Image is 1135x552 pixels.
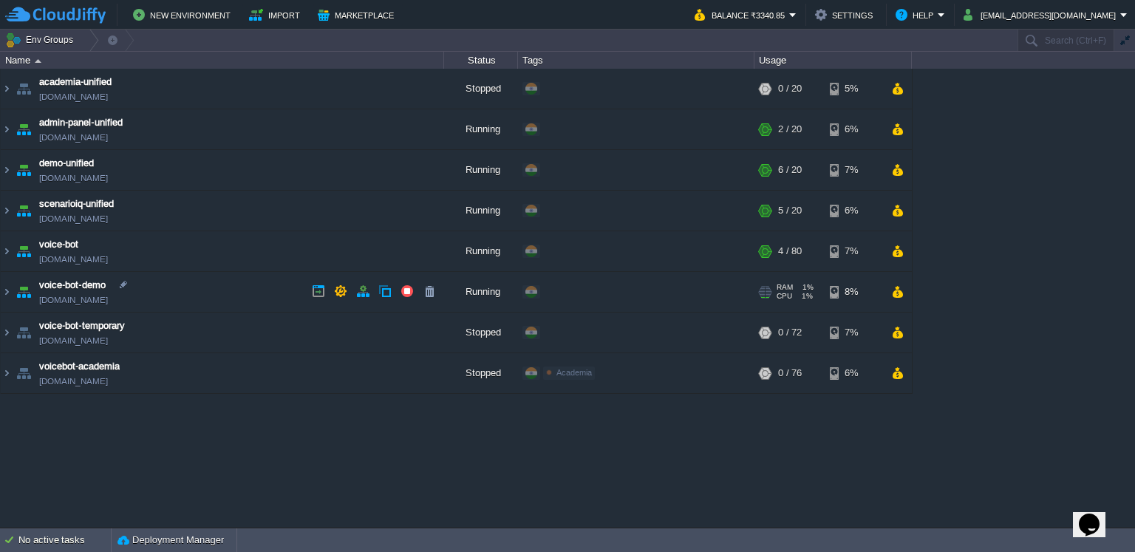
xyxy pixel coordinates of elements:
[1,150,13,190] img: AMDAwAAAACH5BAEAAAAALAAAAAABAAEAAAICRAEAOw==
[777,283,793,292] span: RAM
[444,69,518,109] div: Stopped
[39,115,123,130] a: admin-panel-unified
[519,52,754,69] div: Tags
[35,59,41,63] img: AMDAwAAAACH5BAEAAAAALAAAAAABAAEAAAICRAEAOw==
[39,156,94,171] a: demo-unified
[13,353,34,393] img: AMDAwAAAACH5BAEAAAAALAAAAAABAAEAAAICRAEAOw==
[444,231,518,271] div: Running
[964,6,1120,24] button: [EMAIL_ADDRESS][DOMAIN_NAME]
[13,272,34,312] img: AMDAwAAAACH5BAEAAAAALAAAAAABAAEAAAICRAEAOw==
[117,533,224,548] button: Deployment Manager
[815,6,877,24] button: Settings
[445,52,517,69] div: Status
[39,211,108,226] a: [DOMAIN_NAME]
[1,191,13,231] img: AMDAwAAAACH5BAEAAAAALAAAAAABAAEAAAICRAEAOw==
[444,353,518,393] div: Stopped
[39,359,120,374] a: voicebot-academia
[830,353,878,393] div: 6%
[778,150,802,190] div: 6 / 20
[755,52,911,69] div: Usage
[13,191,34,231] img: AMDAwAAAACH5BAEAAAAALAAAAAABAAEAAAICRAEAOw==
[830,313,878,352] div: 7%
[830,272,878,312] div: 8%
[39,171,108,185] a: [DOMAIN_NAME]
[778,191,802,231] div: 5 / 20
[1,52,443,69] div: Name
[39,333,108,348] a: [DOMAIN_NAME]
[39,89,108,104] a: [DOMAIN_NAME]
[39,75,112,89] a: academia-unified
[133,6,235,24] button: New Environment
[39,252,108,267] a: [DOMAIN_NAME]
[777,292,792,301] span: CPU
[799,283,814,292] span: 1%
[778,353,802,393] div: 0 / 76
[5,6,106,24] img: CloudJiffy
[1,231,13,271] img: AMDAwAAAACH5BAEAAAAALAAAAAABAAEAAAICRAEAOw==
[896,6,938,24] button: Help
[444,313,518,352] div: Stopped
[13,150,34,190] img: AMDAwAAAACH5BAEAAAAALAAAAAABAAEAAAICRAEAOw==
[830,69,878,109] div: 5%
[778,313,802,352] div: 0 / 72
[13,69,34,109] img: AMDAwAAAACH5BAEAAAAALAAAAAABAAEAAAICRAEAOw==
[39,197,114,211] a: scenarioiq-unified
[444,109,518,149] div: Running
[39,278,106,293] a: voice-bot-demo
[1,109,13,149] img: AMDAwAAAACH5BAEAAAAALAAAAAABAAEAAAICRAEAOw==
[830,231,878,271] div: 7%
[778,69,802,109] div: 0 / 20
[5,30,78,50] button: Env Groups
[39,293,108,307] a: [DOMAIN_NAME]
[798,292,813,301] span: 1%
[39,130,108,145] a: [DOMAIN_NAME]
[830,109,878,149] div: 6%
[318,6,398,24] button: Marketplace
[778,109,802,149] div: 2 / 20
[444,191,518,231] div: Running
[39,374,108,389] a: [DOMAIN_NAME]
[1,272,13,312] img: AMDAwAAAACH5BAEAAAAALAAAAAABAAEAAAICRAEAOw==
[444,272,518,312] div: Running
[13,109,34,149] img: AMDAwAAAACH5BAEAAAAALAAAAAABAAEAAAICRAEAOw==
[1,353,13,393] img: AMDAwAAAACH5BAEAAAAALAAAAAABAAEAAAICRAEAOw==
[778,231,802,271] div: 4 / 80
[249,6,304,24] button: Import
[39,237,78,252] a: voice-bot
[18,528,111,552] div: No active tasks
[444,150,518,190] div: Running
[695,6,789,24] button: Balance ₹3340.85
[556,368,592,377] span: Academia
[830,191,878,231] div: 6%
[13,231,34,271] img: AMDAwAAAACH5BAEAAAAALAAAAAABAAEAAAICRAEAOw==
[1,69,13,109] img: AMDAwAAAACH5BAEAAAAALAAAAAABAAEAAAICRAEAOw==
[830,150,878,190] div: 7%
[1073,493,1120,537] iframe: chat widget
[13,313,34,352] img: AMDAwAAAACH5BAEAAAAALAAAAAABAAEAAAICRAEAOw==
[39,318,125,333] a: voice-bot-temporary
[1,313,13,352] img: AMDAwAAAACH5BAEAAAAALAAAAAABAAEAAAICRAEAOw==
